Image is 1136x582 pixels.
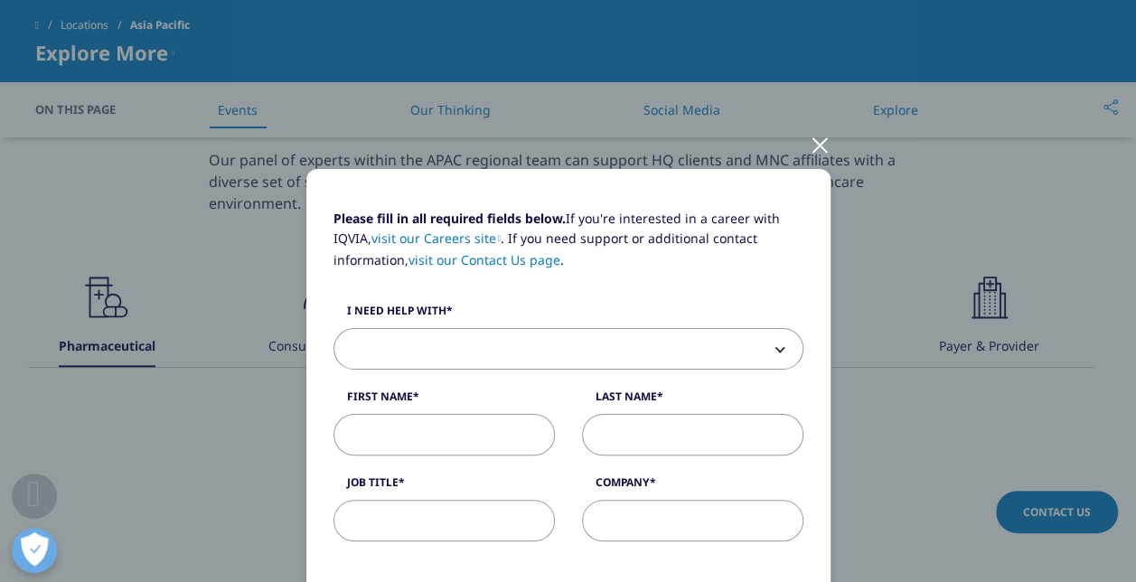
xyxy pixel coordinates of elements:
button: Open Preferences [12,528,57,573]
label: Last Name [582,389,803,414]
label: First Name [333,389,555,414]
label: Job Title [333,474,555,500]
strong: Please fill in all required fields below. [333,210,566,227]
label: I need help with [333,303,803,328]
a: visit our Careers site [371,230,502,247]
a: visit our Contact Us page [408,251,560,268]
label: Company [582,474,803,500]
p: If you're interested in a career with IQVIA, . If you need support or additional contact informat... [333,209,803,284]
